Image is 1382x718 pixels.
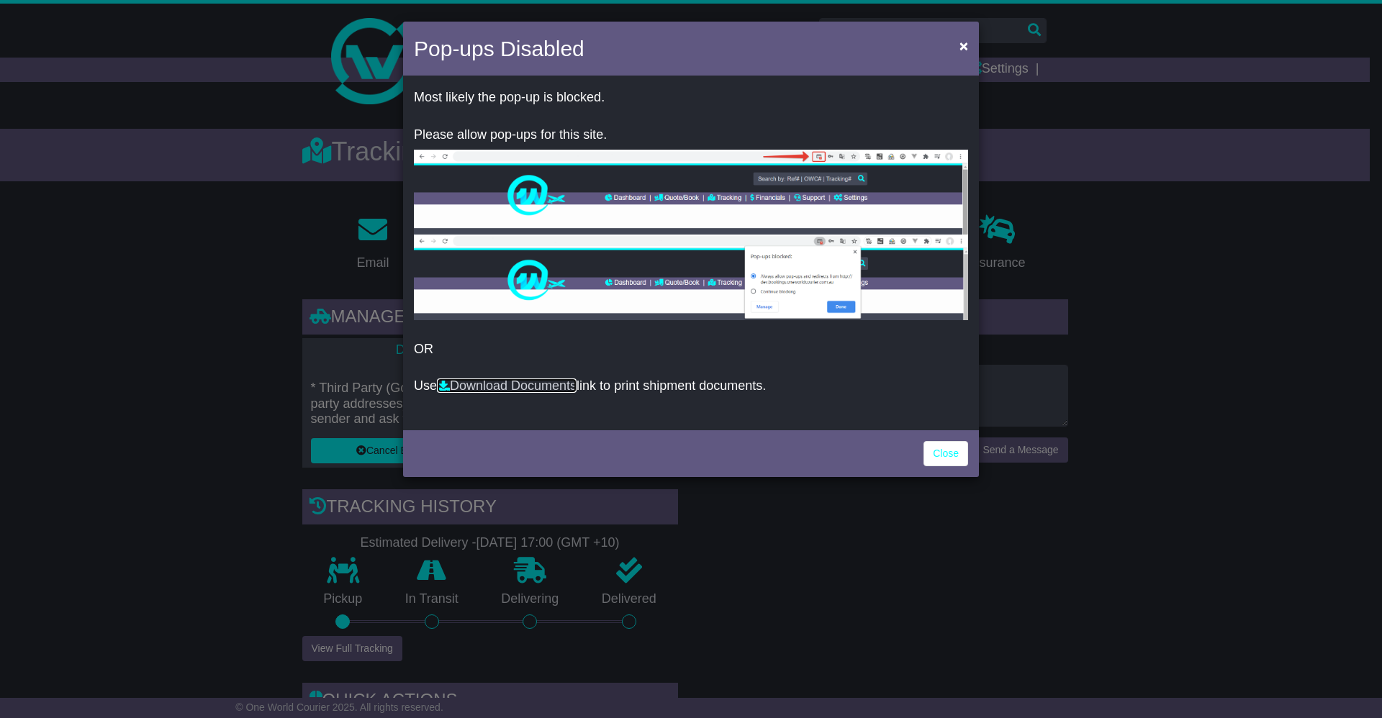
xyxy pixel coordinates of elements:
[414,150,968,235] img: allow-popup-1.png
[923,441,968,466] a: Close
[952,31,975,60] button: Close
[403,79,979,427] div: OR
[414,378,968,394] p: Use link to print shipment documents.
[437,378,577,393] a: Download Documents
[414,32,584,65] h4: Pop-ups Disabled
[959,37,968,54] span: ×
[414,127,968,143] p: Please allow pop-ups for this site.
[414,235,968,320] img: allow-popup-2.png
[414,90,968,106] p: Most likely the pop-up is blocked.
